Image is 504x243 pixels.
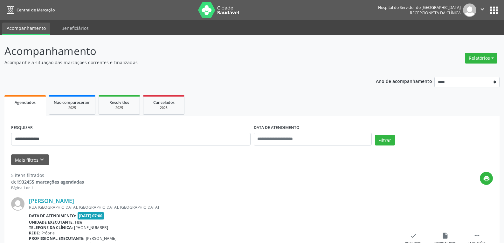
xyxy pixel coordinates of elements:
label: DATA DE ATENDIMENTO [254,123,300,133]
a: Acompanhamento [2,23,50,35]
b: Profissional executante: [29,236,85,241]
p: Acompanhe a situação das marcações correntes e finalizadas [4,59,351,66]
a: [PERSON_NAME] [29,197,74,204]
button:  [476,3,488,17]
i:  [479,6,486,13]
p: Acompanhamento [4,43,351,59]
span: Própria [41,230,55,236]
span: Hse [75,219,82,225]
label: PESQUISAR [11,123,33,133]
b: Data de atendimento: [29,213,76,219]
span: Resolvidos [109,100,129,105]
span: Central de Marcação [17,7,55,13]
a: Beneficiários [57,23,93,34]
div: 5 itens filtrados [11,172,84,179]
span: [PHONE_NUMBER] [74,225,108,230]
div: Hospital do Servidor do [GEOGRAPHIC_DATA] [378,5,461,10]
b: Unidade executante: [29,219,74,225]
div: 2025 [54,105,91,110]
i:  [473,232,480,239]
a: Central de Marcação [4,5,55,15]
div: RUA [GEOGRAPHIC_DATA], [GEOGRAPHIC_DATA], [GEOGRAPHIC_DATA] [29,205,397,210]
button: Filtrar [375,135,395,145]
b: Rede: [29,230,40,236]
div: 2025 [103,105,135,110]
img: img [11,197,24,211]
span: Cancelados [153,100,175,105]
span: [DATE] 07:00 [78,212,104,219]
b: Telefone da clínica: [29,225,73,230]
button: apps [488,5,500,16]
i: print [483,175,490,182]
button: Relatórios [465,53,497,64]
p: Ano de acompanhamento [376,77,432,85]
i: check [410,232,417,239]
button: Mais filtroskeyboard_arrow_down [11,154,49,165]
div: Página 1 de 1 [11,185,84,191]
button: print [480,172,493,185]
img: img [463,3,476,17]
i: insert_drive_file [442,232,449,239]
span: Recepcionista da clínica [410,10,461,16]
i: keyboard_arrow_down [38,156,45,163]
span: [PERSON_NAME] [86,236,116,241]
span: Não compareceram [54,100,91,105]
strong: 1932455 marcações agendadas [17,179,84,185]
div: 2025 [148,105,180,110]
span: Agendados [15,100,36,105]
div: de [11,179,84,185]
